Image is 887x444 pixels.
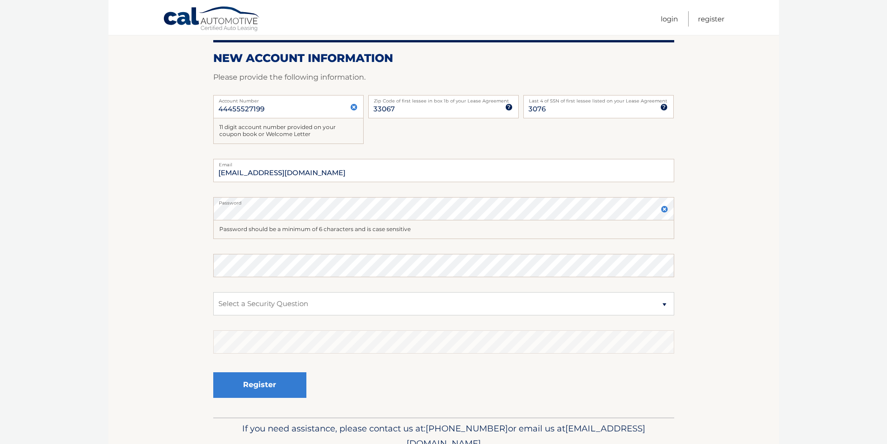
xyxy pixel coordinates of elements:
[213,159,674,182] input: Email
[213,95,364,102] label: Account Number
[426,423,508,434] span: [PHONE_NUMBER]
[368,95,519,118] input: Zip Code
[661,11,678,27] a: Login
[163,6,261,33] a: Cal Automotive
[213,95,364,118] input: Account Number
[350,103,358,111] img: close.svg
[523,95,674,102] label: Last 4 of SSN of first lessee listed on your Lease Agreement
[368,95,519,102] label: Zip Code of first lessee in box 1b of your Lease Agreement
[213,71,674,84] p: Please provide the following information.
[660,103,668,111] img: tooltip.svg
[661,205,668,213] img: close.svg
[698,11,724,27] a: Register
[213,372,306,398] button: Register
[213,220,674,239] div: Password should be a minimum of 6 characters and is case sensitive
[213,159,674,166] label: Email
[213,197,674,205] label: Password
[213,118,364,144] div: 11 digit account number provided on your coupon book or Welcome Letter
[523,95,674,118] input: SSN or EIN (last 4 digits only)
[505,103,513,111] img: tooltip.svg
[213,51,674,65] h2: New Account Information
